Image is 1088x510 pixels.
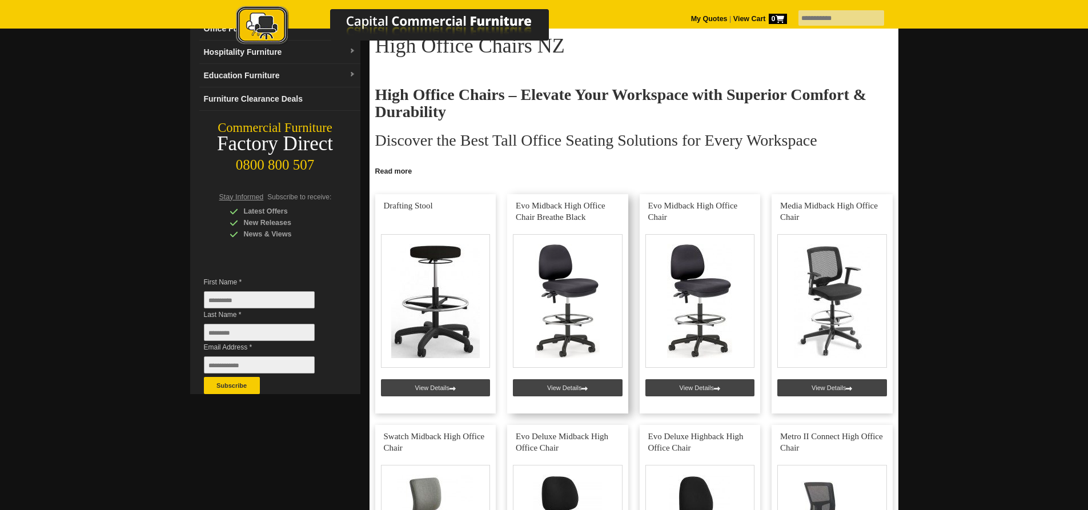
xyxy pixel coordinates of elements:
a: Education Furnituredropdown [199,64,360,87]
span: Email Address * [204,342,332,353]
strong: Elevated Office Seating [464,162,544,170]
span: First Name * [204,276,332,288]
input: Email Address * [204,356,315,374]
div: 0800 800 507 [190,151,360,173]
img: Capital Commercial Furniture Logo [204,6,604,47]
span: 0 [769,14,787,24]
a: Hospitality Furnituredropdown [199,41,360,64]
div: News & Views [230,228,338,240]
strong: View Cart [733,15,787,23]
h2: Discover the Best Tall Office Seating Solutions for Every Workspace [375,132,893,149]
a: Click to read more [370,163,898,177]
strong: outstanding comfort, ergonomic support, and long-lasting durability [587,162,818,170]
a: View Cart0 [731,15,786,23]
p: Upgrade your office with our , designed for . Whether you need , our collection provides the perf... [375,160,893,195]
span: Stay Informed [219,193,264,201]
a: Office Furnituredropdown [199,17,360,41]
span: Subscribe to receive: [267,193,331,201]
div: New Releases [230,217,338,228]
img: dropdown [349,71,356,78]
span: Last Name * [204,309,332,320]
a: Capital Commercial Furniture Logo [204,6,604,51]
div: Commercial Furniture [190,120,360,136]
div: Latest Offers [230,206,338,217]
button: Subscribe [204,377,260,394]
a: Furniture Clearance Deals [199,87,360,111]
h1: High Office Chairs NZ [375,35,893,57]
a: My Quotes [691,15,728,23]
div: Factory Direct [190,136,360,152]
input: Last Name * [204,324,315,341]
strong: High Office Chairs – Elevate Your Workspace with Superior Comfort & Durability [375,86,867,121]
input: First Name * [204,291,315,308]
